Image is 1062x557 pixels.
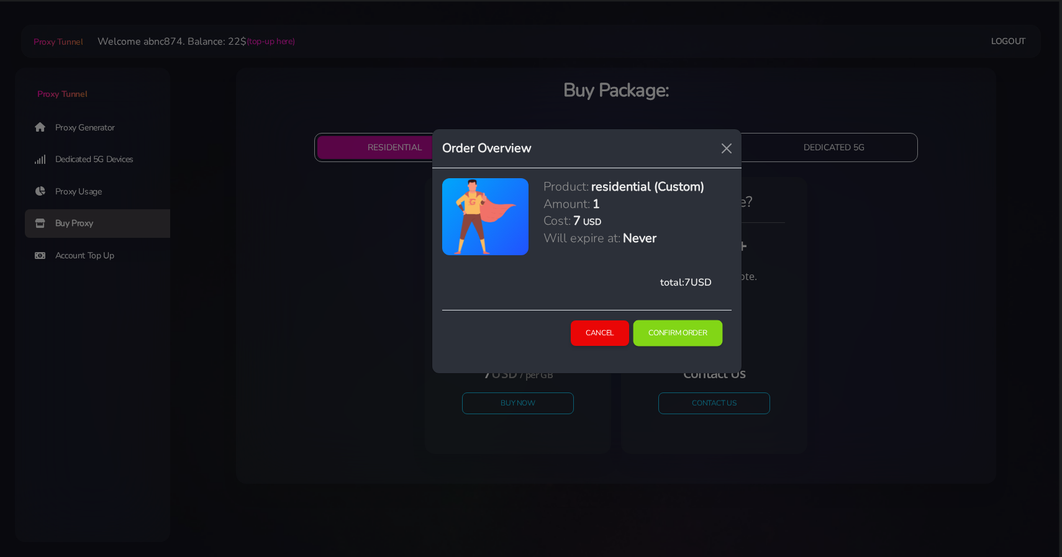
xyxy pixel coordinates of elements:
[660,276,712,289] span: total: USD
[543,178,589,195] h5: Product:
[543,212,571,229] h5: Cost:
[684,276,691,289] span: 7
[591,178,704,195] h5: residential (Custom)
[623,230,656,247] h5: Never
[573,212,581,229] h5: 7
[592,196,600,212] h5: 1
[543,230,620,247] h5: Will expire at:
[442,139,532,158] h5: Order Overview
[571,320,629,346] button: Cancel
[453,178,517,255] img: antenna.png
[633,320,722,346] button: Confirm Order
[1002,497,1046,541] iframe: Webchat Widget
[543,196,590,212] h5: Amount:
[717,138,737,158] button: Close
[583,216,601,228] h6: USD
